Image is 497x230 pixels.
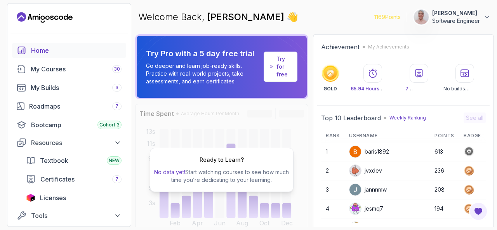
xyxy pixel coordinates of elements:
p: Go deeper and learn job-ready skills. Practice with real-world projects, take assessments, and ea... [146,62,261,85]
a: licenses [21,190,126,206]
p: No builds completed [443,86,486,92]
td: 2 [321,161,344,180]
img: user profile image [414,10,429,24]
span: 30 [114,66,120,72]
td: 208 [430,180,459,199]
a: builds [12,80,126,95]
span: 65.94 Hours [351,86,384,92]
div: Roadmaps [29,102,122,111]
p: Watched [351,86,394,92]
span: Cohort 3 [99,122,120,128]
p: My Achievements [368,44,409,50]
p: [PERSON_NAME] [432,9,480,17]
span: 7 [405,86,413,92]
a: courses [12,61,126,77]
a: Try for free [276,55,291,78]
span: No data yet! [154,169,185,175]
th: Username [344,130,430,142]
div: Home [31,46,122,55]
p: 1169 Points [374,13,401,21]
td: 4 [321,199,344,218]
p: GOLD [323,86,337,92]
p: Welcome Back, [138,11,298,23]
button: See all [464,112,486,123]
th: Rank [321,130,344,142]
span: [PERSON_NAME] [207,11,287,22]
span: Certificates [40,175,75,184]
button: Tools [12,209,126,223]
a: Try for free [264,52,297,82]
button: Open Feedback Button [469,202,488,221]
td: 194 [430,199,459,218]
img: default monster avatar [349,165,361,176]
th: Points [430,130,459,142]
div: Resources [31,138,122,147]
h2: Ready to Learn? [200,156,244,164]
img: default monster avatar [349,203,361,214]
button: Resources [12,136,126,150]
div: baris1892 [349,145,389,158]
a: certificates [21,171,126,187]
td: 3 [321,180,344,199]
p: Software Engineer [432,17,480,25]
span: 7 [115,103,118,109]
div: jvxdev [349,164,382,177]
div: Bootcamp [31,120,122,130]
h2: Achievement [321,42,360,52]
span: NEW [109,157,120,164]
div: My Courses [31,64,122,74]
p: Start watching courses to see how much time you’re dedicating to your learning. [153,168,290,184]
img: user profile image [349,184,361,195]
p: Try Pro with a 5 day free trial [146,48,261,59]
span: 3 [115,85,118,91]
button: user profile image[PERSON_NAME]Software Engineer [414,9,491,25]
p: Certificates [405,86,433,92]
h2: Top 10 Leaderboard [321,113,381,123]
a: home [12,43,126,58]
th: Badge [459,130,486,142]
a: Landing page [17,11,73,24]
span: 👋 [285,9,300,24]
td: 613 [430,142,459,161]
img: jetbrains icon [26,194,35,202]
img: user profile image [349,146,361,157]
div: Tools [31,211,122,220]
a: bootcamp [12,117,126,133]
td: 1 [321,142,344,161]
span: Licenses [40,193,66,202]
div: My Builds [31,83,122,92]
a: roadmaps [12,99,126,114]
td: 236 [430,161,459,180]
span: Textbook [40,156,68,165]
div: jesmq7 [349,202,383,215]
span: 7 [115,176,118,182]
a: textbook [21,153,126,168]
div: jannnmw [349,183,387,196]
p: Weekly Ranking [389,115,426,121]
